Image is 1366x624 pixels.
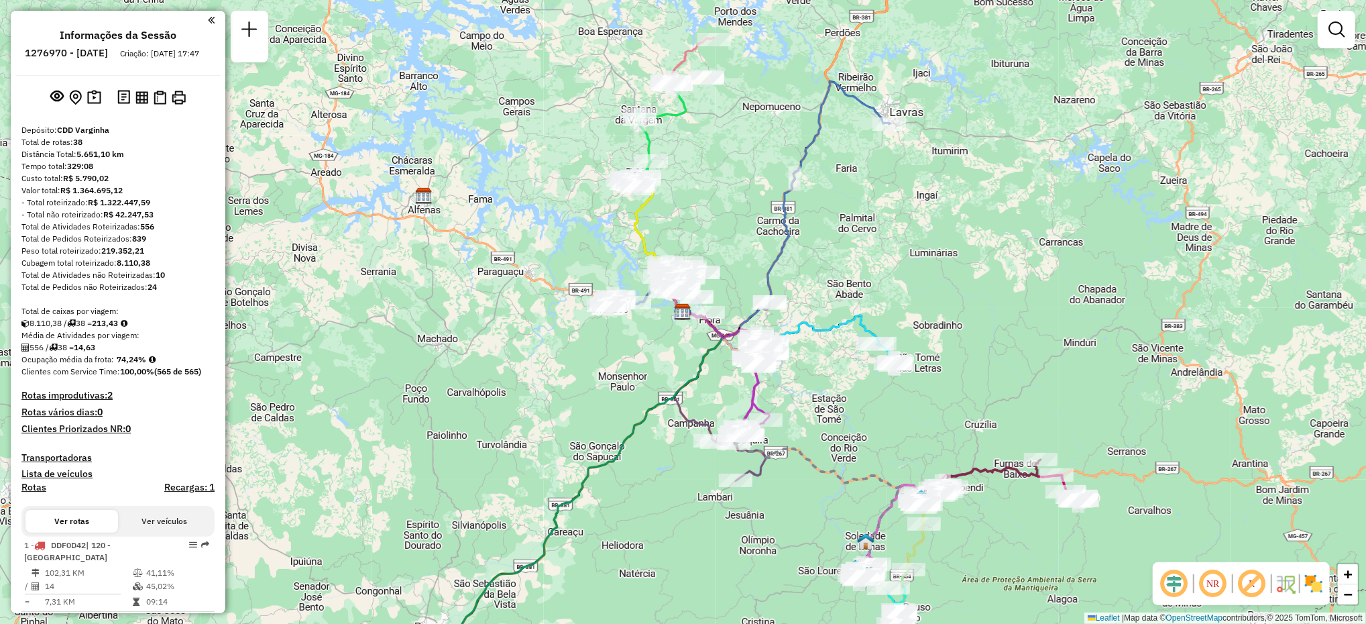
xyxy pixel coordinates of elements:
span: Ocultar NR [1197,568,1229,600]
em: Rota exportada [201,541,209,549]
a: Zoom out [1338,584,1358,605]
td: 102,31 KM [44,566,132,580]
a: Nova sessão e pesquisa [236,16,263,46]
a: Clique aqui para minimizar o painel [208,12,215,28]
td: = [24,595,31,609]
button: Visualizar Romaneio [151,88,169,107]
span: DDF0D42 [51,540,86,550]
div: Atividade não roteirizada - ALTAS HORAS [844,570,877,584]
td: 7,31 KM [44,595,132,609]
img: Soledade de Minas [857,533,874,550]
div: Custo total: [21,172,215,185]
div: Total de rotas: [21,136,215,148]
button: Imprimir Rotas [169,88,188,107]
i: Total de Atividades [21,344,30,352]
i: Total de Atividades [32,582,40,590]
a: Exibir filtros [1323,16,1350,43]
strong: 10 [156,270,165,280]
div: Peso total roteirizado: [21,245,215,257]
button: Ver veículos [118,510,211,533]
i: Tempo total em rota [133,598,139,606]
img: CDD Alfenas [415,187,433,205]
span: 1 - [24,540,111,562]
h4: Informações da Sessão [60,29,176,42]
img: Fluxo de ruas [1275,573,1296,594]
div: - Total não roteirizado: [21,209,215,221]
strong: R$ 1.322.447,59 [88,197,150,207]
span: Clientes com Service Time: [21,366,120,376]
div: Total de caixas por viagem: [21,305,215,317]
img: Ponto de Apoio - Varginha PA [847,559,864,576]
span: Ocultar deslocamento [1158,568,1190,600]
strong: 5.651,10 km [76,149,124,159]
button: Logs desbloquear sessão [115,87,133,108]
span: − [1344,586,1353,603]
div: Valor total: [21,185,215,197]
strong: 219.352,21 [101,246,144,256]
strong: 2 [107,389,113,401]
button: Ver rotas [25,510,118,533]
strong: 839 [132,233,146,244]
strong: 100,00% [120,366,154,376]
strong: (565 de 565) [154,366,201,376]
strong: 24 [148,282,157,292]
h4: Rotas [21,482,46,493]
div: Total de Atividades Roteirizadas: [21,221,215,233]
img: CDD Varginha [674,303,691,321]
td: / [24,580,31,593]
td: 14 [44,580,132,593]
i: Meta Caixas/viagem: 208,20 Diferença: 5,23 [121,319,127,327]
a: Leaflet [1088,613,1120,623]
div: Atividade não roteirizada - ACOUGUE NOVILHAO OLI [738,335,772,348]
img: PA - São Lourenço [858,566,876,584]
div: Total de Pedidos Roteirizados: [21,233,215,245]
div: Atividade não roteirizada - RAIMUNDO CRISPIM DE [747,340,781,354]
h4: Recargas: 1 [164,482,215,493]
span: | 120 - [GEOGRAPHIC_DATA] [24,540,111,562]
h4: Rotas improdutivas: [21,390,215,401]
em: Média calculada utilizando a maior ocupação (%Peso ou %Cubagem) de cada rota da sessão. Rotas cro... [149,356,156,364]
h4: Lista de veículos [21,468,215,480]
strong: R$ 42.247,53 [103,209,154,219]
strong: CDD Varginha [57,125,109,135]
em: Opções [189,541,197,549]
div: 556 / 38 = [21,342,215,354]
button: Exibir sessão original [48,87,66,108]
strong: R$ 1.364.695,12 [60,185,123,195]
strong: 213,43 [92,318,118,328]
strong: 556 [140,221,154,231]
div: - Total roteirizado: [21,197,215,209]
strong: 74,24% [117,354,146,364]
span: Exibir rótulo [1236,568,1268,600]
div: Depósito: [21,124,215,136]
div: Distância Total: [21,148,215,160]
div: Total de Atividades não Roteirizadas: [21,269,215,281]
div: Atividade não roteirizada - RESTAURANTE E PESQUE [691,306,725,319]
div: Cubagem total roteirizado: [21,257,215,269]
td: 45,02% [146,580,209,593]
i: Distância Total [32,569,40,577]
h4: Transportadoras [21,452,215,464]
i: % de utilização da cubagem [133,582,143,590]
button: Visualizar relatório de Roteirização [133,88,151,106]
h6: 1276970 - [DATE] [25,47,108,59]
i: Total de rotas [67,319,76,327]
strong: 8.110,38 [117,258,150,268]
span: Ocupação média da frota: [21,354,114,364]
strong: 0 [125,423,131,435]
strong: R$ 5.790,02 [63,173,109,183]
div: Criação: [DATE] 17:47 [115,48,205,60]
strong: 329:08 [67,161,93,171]
td: 09:14 [146,595,209,609]
i: % de utilização do peso [133,569,143,577]
i: Total de rotas [49,344,58,352]
div: Map data © contributors,© 2025 TomTom, Microsoft [1084,613,1366,624]
div: Média de Atividades por viagem: [21,329,215,342]
div: Atividade não roteirizada - FRANCISCO CARLOS GON [753,297,787,310]
div: Atividade não roteirizada - ANA MARIA FRANCOZO [750,340,783,354]
img: Exibir/Ocultar setores [1303,573,1324,594]
td: 41,11% [146,566,209,580]
div: 8.110,38 / 38 = [21,317,215,329]
button: Centralizar mapa no depósito ou ponto de apoio [66,87,84,108]
strong: 14,63 [74,342,95,352]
